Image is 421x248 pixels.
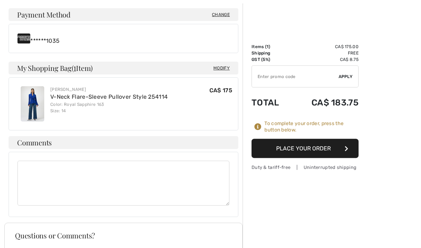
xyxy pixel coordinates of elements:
[252,91,291,115] td: Total
[209,87,232,94] span: CA$ 175
[291,56,359,63] td: CA$ 8.75
[50,102,168,114] div: Color: Royal Sapphire 163 Size: 14
[252,164,359,171] div: Duty & tariff-free | Uninterrupted shipping
[252,139,359,158] button: Place Your Order
[339,73,353,80] span: Apply
[50,94,168,100] a: V-Neck Flare-Sleeve Pullover Style 254114
[212,12,230,18] span: Change
[252,66,339,87] input: Promo code
[21,87,44,122] img: V-Neck Flare-Sleeve Pullover Style 254114
[252,43,291,50] td: Items ( )
[50,87,168,93] div: [PERSON_NAME]
[213,65,230,72] span: Modify
[15,232,232,239] h3: Questions or Comments?
[291,91,359,115] td: CA$ 183.75
[267,44,269,49] span: 1
[264,120,359,133] div: To complete your order, press the button below.
[252,50,291,56] td: Shipping
[73,63,76,72] span: 1
[17,161,229,206] textarea: Comments
[291,50,359,56] td: Free
[252,56,291,63] td: GST (5%)
[9,136,238,149] h4: Comments
[9,62,238,75] h4: My Shopping Bag
[17,11,71,19] span: Payment Method
[72,63,93,73] span: ( Item)
[291,43,359,50] td: CA$ 175.00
